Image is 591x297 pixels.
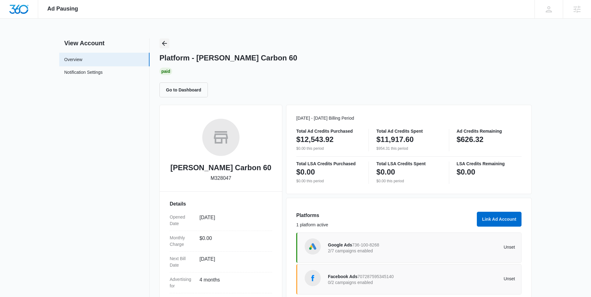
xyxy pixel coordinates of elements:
[457,162,522,166] p: LSA Credits Remaining
[328,249,422,253] p: 2/7 campaigns enabled
[47,6,78,12] span: Ad Pausing
[328,280,422,285] p: 0/2 campaigns enabled
[422,245,515,249] p: Unset
[296,264,522,295] a: Facebook AdsFacebook Ads7072875953451400/2 campaigns enabledUnset
[308,242,317,251] img: Google Ads
[457,129,522,133] p: Ad Credits Remaining
[199,235,267,248] dd: $0.00
[308,273,317,283] img: Facebook Ads
[457,135,484,144] p: $626.32
[296,212,473,219] h3: Platforms
[296,115,522,122] p: [DATE] - [DATE] Billing Period
[376,178,441,184] p: $0.00 this period
[352,242,379,247] span: 736-100-8268
[328,242,352,247] span: Google Ads
[477,212,522,227] button: Link Ad Account
[159,87,212,92] a: Go to Dashboard
[376,162,441,166] p: Total LSA Credits Spent
[170,231,272,252] div: Monthly Charge$0.00
[64,69,103,77] a: Notification Settings
[199,255,267,268] dd: [DATE]
[170,252,272,273] div: Next Bill Date[DATE]
[457,167,475,177] p: $0.00
[357,274,394,279] span: 707287595345140
[170,200,272,208] h3: Details
[296,129,361,133] p: Total Ad Credits Purchased
[296,178,361,184] p: $0.00 this period
[376,167,395,177] p: $0.00
[296,162,361,166] p: Total LSA Credits Purchased
[159,38,169,48] button: Back
[159,82,208,97] button: Go to Dashboard
[199,214,267,227] dd: [DATE]
[296,167,315,177] p: $0.00
[328,274,357,279] span: Facebook Ads
[296,222,473,228] p: 1 platform active
[296,135,334,144] p: $12,543.92
[170,214,195,227] dt: Opened Date
[170,255,195,268] dt: Next Bill Date
[170,276,195,289] dt: Advertising for
[64,56,82,63] a: Overview
[170,273,272,293] div: Advertising for4 months
[296,233,522,263] a: Google AdsGoogle Ads736-100-82682/7 campaigns enabledUnset
[59,38,150,48] h2: View Account
[159,53,297,63] h1: Platform - [PERSON_NAME] Carbon 60
[170,235,195,248] dt: Monthly Charge
[296,146,361,151] p: $0.00 this period
[376,129,441,133] p: Total Ad Credits Spent
[170,210,272,231] div: Opened Date[DATE]
[211,175,231,182] p: M328047
[376,135,414,144] p: $11,917.60
[170,162,271,173] h2: [PERSON_NAME] Carbon 60
[422,277,515,281] p: Unset
[199,276,267,289] dd: 4 months
[376,146,441,151] p: $954.31 this period
[159,68,172,75] div: Paid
